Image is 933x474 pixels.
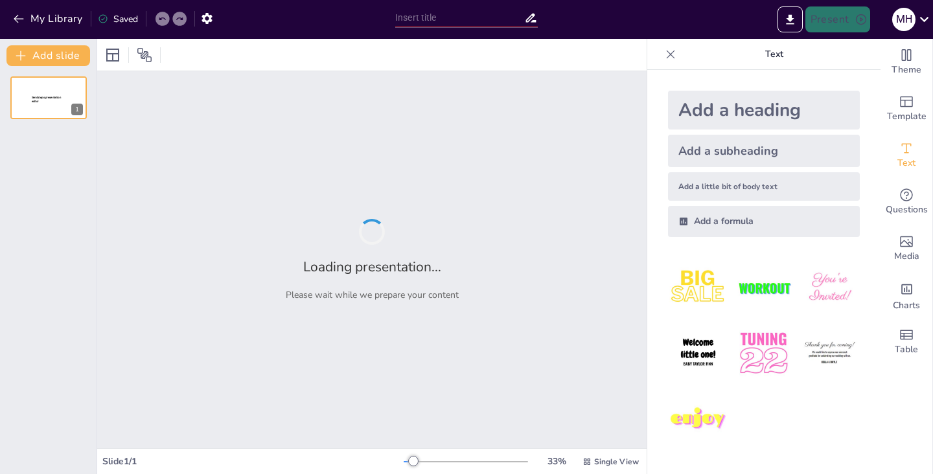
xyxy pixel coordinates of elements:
p: Text [681,39,868,70]
button: M H [892,6,916,32]
button: Present [805,6,870,32]
div: Add a formula [668,206,860,237]
span: Table [895,343,918,357]
div: Add a table [881,319,932,365]
p: Please wait while we prepare your content [286,289,459,301]
div: Slide 1 / 1 [102,455,404,468]
img: 4.jpeg [668,323,728,383]
div: Get real-time input from your audience [881,179,932,225]
img: 2.jpeg [733,258,794,318]
span: Template [887,109,927,124]
span: Text [897,156,916,170]
img: 7.jpeg [668,389,728,449]
div: 1 [10,76,87,119]
span: Sendsteps presentation editor [32,96,61,103]
span: Questions [886,203,928,217]
span: Position [137,47,152,63]
div: Add images, graphics, shapes or video [881,225,932,272]
div: Add a little bit of body text [668,172,860,201]
div: Add text boxes [881,132,932,179]
div: Add a subheading [668,135,860,167]
span: Charts [893,299,920,313]
button: My Library [10,8,88,29]
div: Add ready made slides [881,85,932,132]
div: 33 % [541,455,572,468]
span: Media [894,249,919,264]
input: Insert title [395,8,524,27]
div: Layout [102,45,123,65]
h2: Loading presentation... [303,258,441,276]
div: Saved [98,13,138,25]
span: Theme [892,63,921,77]
img: 6.jpeg [800,323,860,383]
div: 1 [71,104,83,115]
img: 3.jpeg [800,258,860,318]
button: Add slide [6,45,90,66]
div: Add a heading [668,91,860,130]
img: 5.jpeg [733,323,794,383]
img: 1.jpeg [668,258,728,318]
span: Single View [594,457,639,467]
div: M H [892,8,916,31]
button: Export to PowerPoint [777,6,803,32]
div: Change the overall theme [881,39,932,85]
div: Add charts and graphs [881,272,932,319]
